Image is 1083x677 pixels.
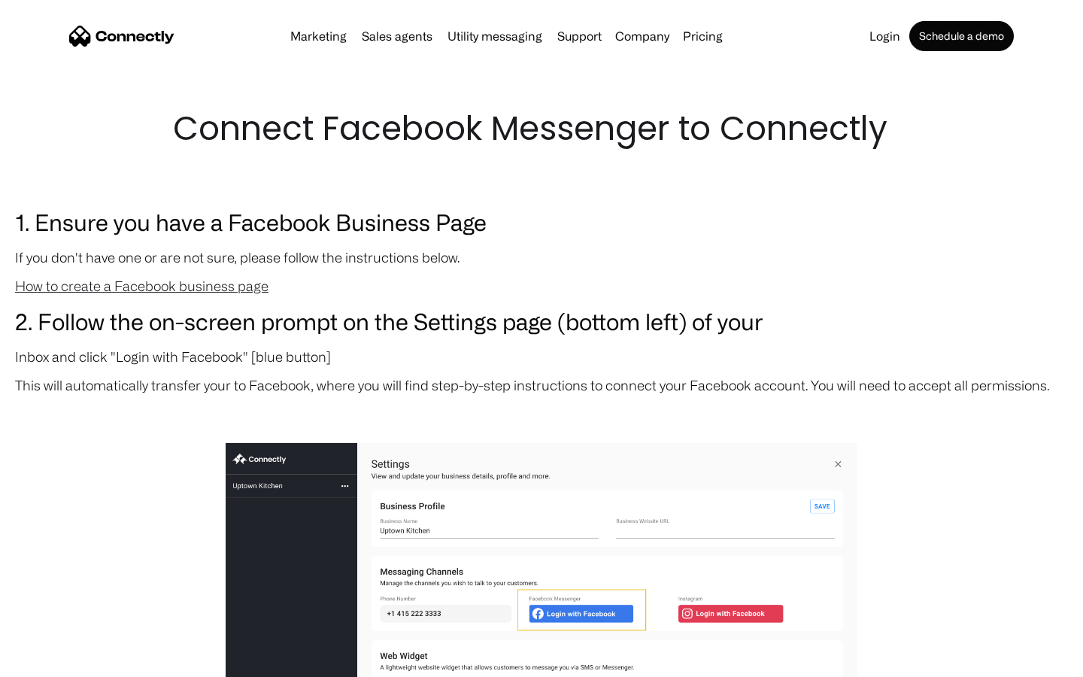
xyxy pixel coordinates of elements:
a: Utility messaging [441,30,548,42]
a: Support [551,30,608,42]
ul: Language list [30,651,90,672]
p: ‍ [15,403,1068,424]
a: Login [863,30,906,42]
a: Pricing [677,30,729,42]
aside: Language selected: English [15,651,90,672]
a: Schedule a demo [909,21,1014,51]
p: This will automatically transfer your to Facebook, where you will find step-by-step instructions ... [15,375,1068,396]
a: Sales agents [356,30,438,42]
h3: 1. Ensure you have a Facebook Business Page [15,205,1068,239]
h3: 2. Follow the on-screen prompt on the Settings page (bottom left) of your [15,304,1068,338]
p: If you don't have one or are not sure, please follow the instructions below. [15,247,1068,268]
a: How to create a Facebook business page [15,278,268,293]
div: Company [615,26,669,47]
p: Inbox and click "Login with Facebook" [blue button] [15,346,1068,367]
h1: Connect Facebook Messenger to Connectly [173,105,910,152]
a: Marketing [284,30,353,42]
